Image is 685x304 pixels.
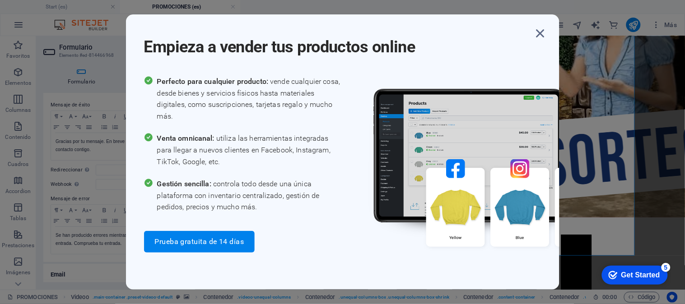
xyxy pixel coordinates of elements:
[157,178,343,213] span: controla todo desde una única plataforma con inventario centralizado, gestión de pedidos, precios...
[157,77,270,86] span: Perfecto para cualquier producto:
[144,231,255,253] button: Prueba gratuita de 14 días
[157,133,343,167] span: utiliza las herramientas integradas para llegar a nuevos clientes en Facebook, Instagram, TikTok,...
[144,25,532,58] h1: Empieza a vender tus productos online
[155,238,244,245] span: Prueba gratuita de 14 días
[27,10,65,18] div: Get Started
[157,76,343,122] span: vende cualquier cosa, desde bienes y servicios físicos hasta materiales digitales, como suscripci...
[359,76,629,273] img: promo_image.png
[157,180,214,188] span: Gestión sencilla:
[157,134,216,143] span: Venta omnicanal:
[7,5,73,23] div: Get Started 5 items remaining, 0% complete
[67,2,76,11] div: 5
